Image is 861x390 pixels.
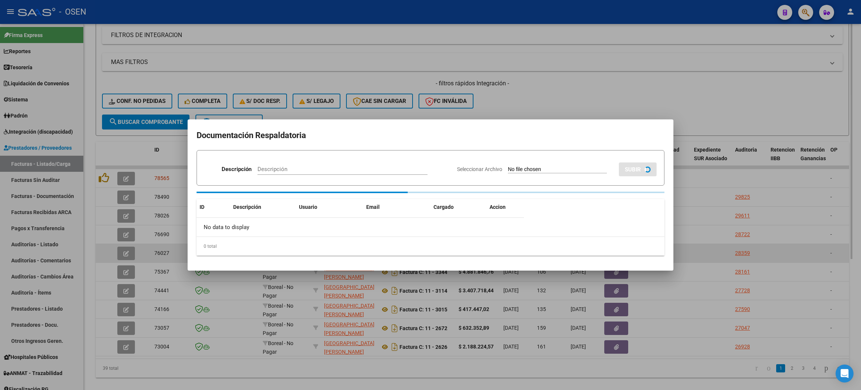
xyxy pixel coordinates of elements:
div: No data to display [197,218,524,237]
span: Usuario [299,204,317,210]
datatable-header-cell: Usuario [296,199,363,215]
p: Descripción [222,165,251,174]
datatable-header-cell: Descripción [230,199,296,215]
span: Cargado [433,204,454,210]
span: Accion [490,204,506,210]
span: Descripción [233,204,261,210]
div: 0 total [197,237,664,256]
button: SUBIR [619,162,657,176]
span: Seleccionar Archivo [457,166,502,172]
span: SUBIR [625,166,641,173]
span: Email [366,204,380,210]
span: ID [200,204,204,210]
datatable-header-cell: Email [363,199,430,215]
datatable-header-cell: ID [197,199,230,215]
div: Open Intercom Messenger [836,365,854,383]
h2: Documentación Respaldatoria [197,128,664,143]
datatable-header-cell: Accion [487,199,524,215]
datatable-header-cell: Cargado [430,199,487,215]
